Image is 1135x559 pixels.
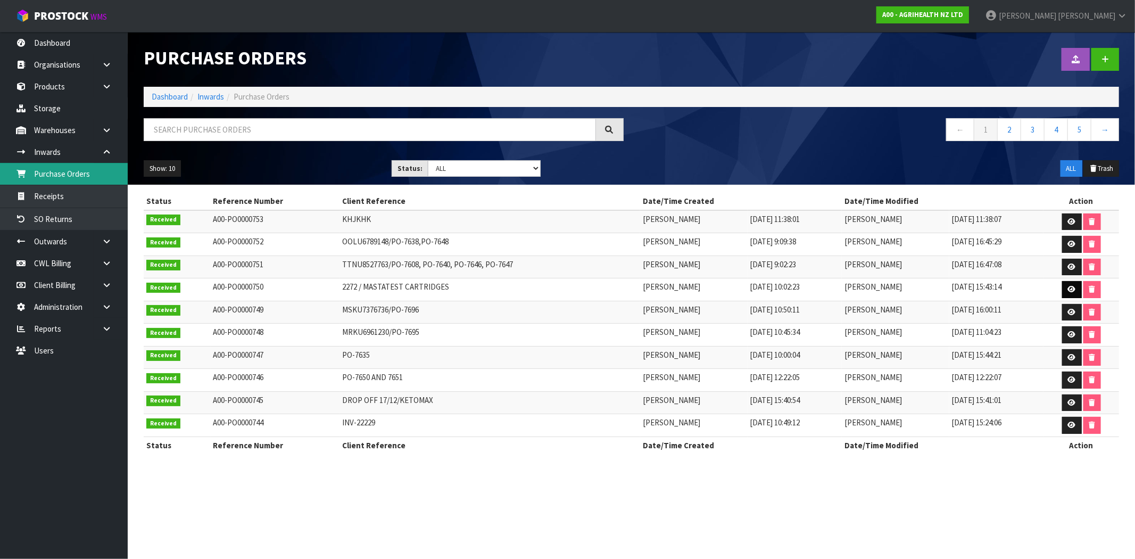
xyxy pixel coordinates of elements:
a: ← [946,118,974,141]
span: [PERSON_NAME] [643,395,700,405]
span: Purchase Orders [234,92,289,102]
td: A00-PO0000747 [211,346,339,369]
span: [PERSON_NAME] [643,372,700,382]
a: 2 [997,118,1021,141]
span: [DATE] 10:49:12 [750,417,800,428]
th: Status [144,193,211,210]
span: [DATE] 12:22:07 [952,372,1002,382]
span: [PERSON_NAME] [643,236,700,246]
td: INV-22229 [339,414,640,437]
span: [PERSON_NAME] [643,327,700,337]
a: 5 [1067,118,1091,141]
span: Received [146,328,180,339]
span: [DATE] 15:44:21 [952,350,1002,360]
td: A00-PO0000751 [211,256,339,278]
span: [DATE] 15:24:06 [952,417,1002,428]
a: Inwards [197,92,224,102]
th: Action [1043,437,1119,454]
td: A00-PO0000744 [211,414,339,437]
span: Received [146,237,180,248]
th: Client Reference [339,437,640,454]
span: [DATE] 10:00:04 [750,350,800,360]
th: Status [144,437,211,454]
td: KHJKHK [339,210,640,233]
span: [DATE] 16:00:11 [952,305,1002,315]
span: [DATE] 10:02:23 [750,282,800,292]
span: Received [146,260,180,270]
span: Received [146,283,180,293]
span: Received [146,350,180,361]
span: [DATE] 11:38:07 [952,214,1002,224]
th: Date/Time Modified [842,193,1043,210]
span: [PERSON_NAME] [844,236,902,246]
span: [PERSON_NAME] [844,417,902,428]
span: [PERSON_NAME] [844,305,902,315]
td: A00-PO0000750 [211,278,339,301]
span: [PERSON_NAME] [844,214,902,224]
span: [DATE] 16:45:29 [952,236,1002,246]
span: [PERSON_NAME] [643,282,700,292]
span: Received [146,396,180,406]
span: Received [146,305,180,316]
th: Date/Time Created [640,437,842,454]
td: A00-PO0000746 [211,369,339,392]
button: ALL [1061,160,1082,177]
td: 2272 / MASTATEST CARTRIDGES [339,278,640,301]
small: WMS [90,12,107,22]
span: [DATE] 11:04:23 [952,327,1002,337]
td: MRKU6961230/PO-7695 [339,324,640,347]
span: [DATE] 11:38:01 [750,214,800,224]
span: [DATE] 15:43:14 [952,282,1002,292]
strong: Status: [397,164,422,173]
span: [DATE] 15:41:01 [952,395,1002,405]
span: [DATE] 9:09:38 [750,236,797,246]
span: [PERSON_NAME] [643,417,700,428]
span: Received [146,418,180,429]
span: [PERSON_NAME] [999,11,1056,21]
span: ProStock [34,9,88,23]
th: Client Reference [339,193,640,210]
td: A00-PO0000748 [211,324,339,347]
th: Date/Time Modified [842,437,1043,454]
span: [PERSON_NAME] [844,395,902,405]
h1: Purchase Orders [144,48,624,68]
span: [PERSON_NAME] [1058,11,1115,21]
a: A00 - AGRIHEALTH NZ LTD [876,6,969,23]
span: [DATE] 12:22:05 [750,372,800,382]
td: OOLU6789148/PO-7638,PO-7648 [339,233,640,256]
span: [PERSON_NAME] [844,282,902,292]
button: Show: 10 [144,160,181,177]
span: [DATE] 10:45:34 [750,327,800,337]
span: [PERSON_NAME] [643,259,700,269]
span: Received [146,373,180,384]
td: A00-PO0000752 [211,233,339,256]
span: Received [146,215,180,225]
span: [PERSON_NAME] [844,259,902,269]
span: [DATE] 10:50:11 [750,305,800,315]
td: A00-PO0000753 [211,210,339,233]
td: TTNU8527763/PO-7608, PO-7640, PO-7646, PO-7647 [339,256,640,278]
span: [DATE] 15:40:54 [750,395,800,405]
a: 3 [1021,118,1045,141]
a: → [1091,118,1119,141]
td: PO-7635 [339,346,640,369]
span: [DATE] 9:02:23 [750,259,797,269]
button: Trash [1083,160,1119,177]
td: MSKU7376736/PO-7696 [339,301,640,324]
span: [PERSON_NAME] [844,327,902,337]
span: [PERSON_NAME] [844,372,902,382]
td: A00-PO0000749 [211,301,339,324]
span: [PERSON_NAME] [844,350,902,360]
img: cube-alt.png [16,9,29,22]
a: 4 [1044,118,1068,141]
span: [PERSON_NAME] [643,305,700,315]
td: DROP OFF 17/12/KETOMAX [339,391,640,414]
strong: A00 - AGRIHEALTH NZ LTD [882,10,963,19]
a: Dashboard [152,92,188,102]
th: Reference Number [211,437,339,454]
th: Reference Number [211,193,339,210]
a: 1 [974,118,998,141]
td: PO-7650 AND 7651 [339,369,640,392]
td: A00-PO0000745 [211,391,339,414]
span: [DATE] 16:47:08 [952,259,1002,269]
